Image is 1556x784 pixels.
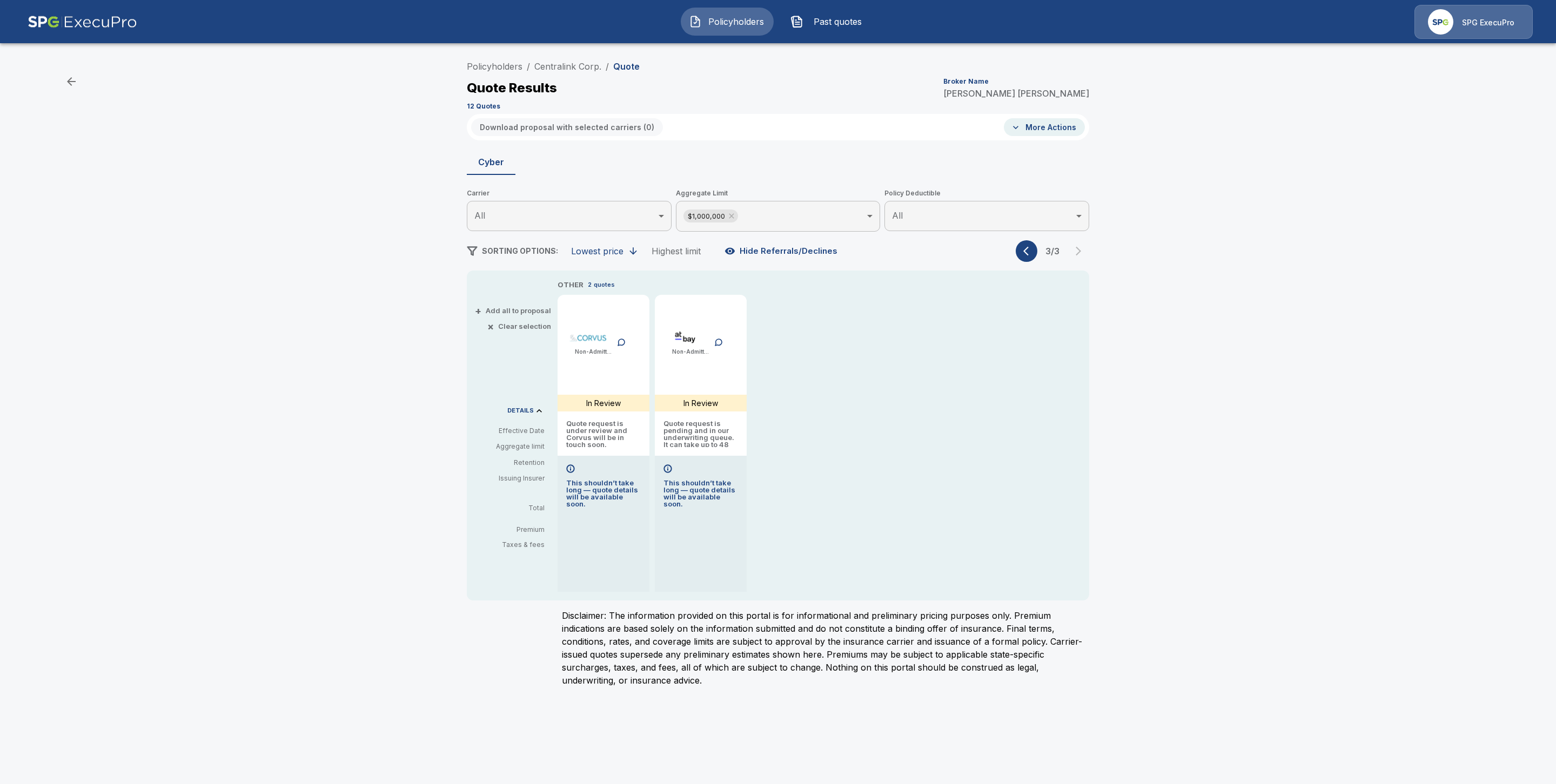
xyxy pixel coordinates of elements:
span: Carrier [467,188,672,199]
img: Agency Icon [1428,9,1453,35]
li: / [527,60,530,73]
p: quotes [594,280,615,289]
p: Taxes & fees [475,542,553,548]
a: Policyholders [467,61,522,72]
p: 2 [588,280,592,289]
a: Centralink Corp. [534,61,601,72]
button: +Add all to proposal [477,307,551,314]
span: $1,000,000 [683,210,729,222]
div: Lowest price [571,246,623,256]
button: Past quotes IconPast quotes [782,8,875,36]
img: corvuscybersurplus [568,329,608,346]
span: Aggregate Limit [676,188,881,199]
button: Cyber [467,149,515,175]
p: Retention [475,458,545,468]
p: In Review [586,397,621,409]
span: All [474,210,485,221]
nav: breadcrumb [467,60,640,73]
p: Quote [613,62,640,71]
p: This shouldn’t take long — quote details will be available soon. [566,479,641,508]
p: This shouldn’t take long — quote details will be available soon. [663,479,738,508]
div: $1,000,000 [683,209,738,222]
p: 3 / 3 [1042,247,1063,255]
div: Highest limit [652,246,701,256]
p: Quote request is under review and Corvus will be in touch soon. [566,420,641,447]
a: Agency IconSPG ExecuPro [1414,5,1533,39]
span: + [475,307,481,314]
button: Download proposal with selected carriers (0) [471,118,663,136]
p: OTHER [558,280,583,290]
p: Non-Admitted [672,348,710,356]
p: SPG ExecuPro [1462,17,1514,28]
li: / [606,60,609,73]
p: [PERSON_NAME] [PERSON_NAME] [943,89,1089,98]
p: Effective Date [475,426,545,436]
span: Policyholders [706,15,766,28]
img: Policyholders Icon [689,15,702,28]
button: Hide Referrals/Declines [722,241,842,261]
p: Issuing Insurer [475,474,545,483]
p: Disclaimer: The information provided on this portal is for informational and preliminary pricing ... [562,609,1089,687]
p: Premium [475,526,553,533]
img: AA Logo [28,5,137,39]
span: × [487,323,494,330]
p: DETAILS [507,408,534,414]
button: Policyholders IconPolicyholders [681,8,774,36]
p: In Review [683,397,718,409]
span: Past quotes [808,15,867,28]
p: Broker Name [943,78,989,85]
span: SORTING OPTIONS: [482,246,558,255]
p: Aggregate limit [475,442,545,451]
p: Quote request is pending and in our underwriting queue. It can take up to 48 hours for an underwr... [663,420,738,447]
p: Quote Results [467,82,557,94]
img: atbaycybersurplus [666,329,705,346]
p: Non-Admitted [575,348,613,356]
p: Total [475,505,553,511]
img: Past quotes Icon [790,15,803,28]
span: Policy Deductible [884,188,1089,199]
button: ×Clear selection [489,323,551,330]
span: All [892,210,903,221]
p: 12 Quotes [467,103,500,110]
button: More Actions [1004,118,1085,136]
